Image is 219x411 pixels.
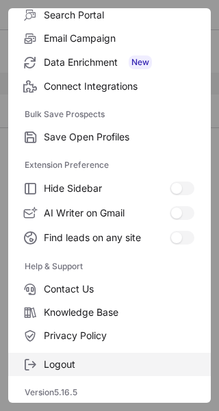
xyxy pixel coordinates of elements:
[8,27,211,50] label: Email Campaign
[8,3,211,27] label: Search Portal
[44,55,194,69] span: Data Enrichment
[8,382,211,403] div: Version 5.16.5
[44,283,194,295] span: Contact Us
[8,353,211,376] label: Logout
[25,256,194,277] label: Help & Support
[8,50,211,75] label: Data Enrichment New
[25,103,194,125] label: Bulk Save Prospects
[44,358,194,371] span: Logout
[8,277,211,301] label: Contact Us
[8,324,211,347] label: Privacy Policy
[44,329,194,342] span: Privacy Policy
[8,176,211,201] label: Hide Sidebar
[25,154,194,176] label: Extension Preference
[44,182,170,195] span: Hide Sidebar
[44,80,194,92] span: Connect Integrations
[8,125,211,149] label: Save Open Profiles
[8,301,211,324] label: Knowledge Base
[8,201,211,225] label: AI Writer on Gmail
[8,225,211,250] label: Find leads on any site
[44,306,194,319] span: Knowledge Base
[44,207,170,219] span: AI Writer on Gmail
[44,232,170,244] span: Find leads on any site
[44,131,194,143] span: Save Open Profiles
[8,75,211,98] label: Connect Integrations
[44,32,194,45] span: Email Campaign
[44,9,194,21] span: Search Portal
[129,55,152,69] span: New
